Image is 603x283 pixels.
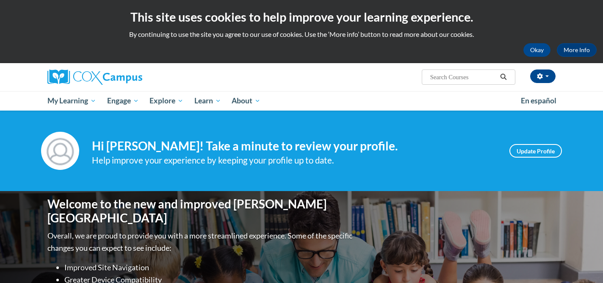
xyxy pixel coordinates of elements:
[64,261,354,274] li: Improved Site Navigation
[232,96,260,106] span: About
[227,91,266,111] a: About
[6,30,597,39] p: By continuing to use the site you agree to our use of cookies. Use the ‘More info’ button to read...
[6,8,597,25] h2: This site uses cookies to help improve your learning experience.
[515,92,562,110] a: En español
[47,69,208,85] a: Cox Campus
[35,91,568,111] div: Main menu
[194,96,221,106] span: Learn
[107,96,139,106] span: Engage
[42,91,102,111] a: My Learning
[497,72,510,82] button: Search
[92,139,497,153] h4: Hi [PERSON_NAME]! Take a minute to review your profile.
[509,144,562,158] a: Update Profile
[144,91,189,111] a: Explore
[47,197,354,225] h1: Welcome to the new and improved [PERSON_NAME][GEOGRAPHIC_DATA]
[47,96,96,106] span: My Learning
[189,91,227,111] a: Learn
[47,69,142,85] img: Cox Campus
[429,72,497,82] input: Search Courses
[102,91,144,111] a: Engage
[41,132,79,170] img: Profile Image
[47,230,354,254] p: Overall, we are proud to provide you with a more streamlined experience. Some of the specific cha...
[92,153,497,167] div: Help improve your experience by keeping your profile up to date.
[523,43,550,57] button: Okay
[521,96,556,105] span: En español
[530,69,556,83] button: Account Settings
[557,43,597,57] a: More Info
[149,96,183,106] span: Explore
